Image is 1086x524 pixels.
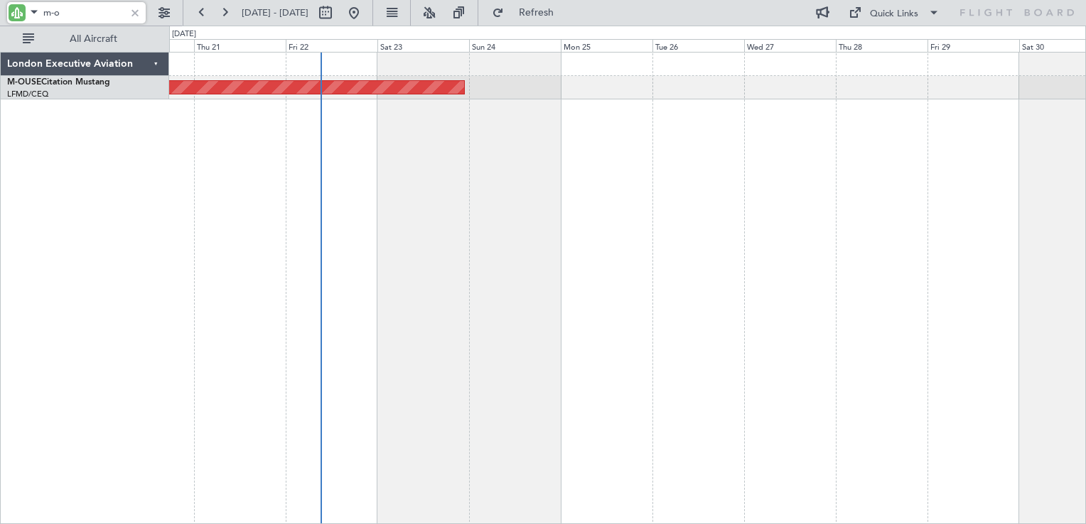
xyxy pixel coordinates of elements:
[870,7,918,21] div: Quick Links
[836,39,928,52] div: Thu 28
[377,39,469,52] div: Sat 23
[286,39,377,52] div: Fri 22
[7,89,48,99] a: LFMD/CEQ
[7,78,110,87] a: M-OUSECitation Mustang
[172,28,196,40] div: [DATE]
[469,39,561,52] div: Sun 24
[928,39,1019,52] div: Fri 29
[43,2,125,23] input: A/C (Reg. or Type)
[485,1,571,24] button: Refresh
[37,34,150,44] span: All Aircraft
[507,8,566,18] span: Refresh
[16,28,154,50] button: All Aircraft
[842,1,947,24] button: Quick Links
[652,39,744,52] div: Tue 26
[242,6,308,19] span: [DATE] - [DATE]
[194,39,286,52] div: Thu 21
[744,39,836,52] div: Wed 27
[561,39,652,52] div: Mon 25
[7,78,41,87] span: M-OUSE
